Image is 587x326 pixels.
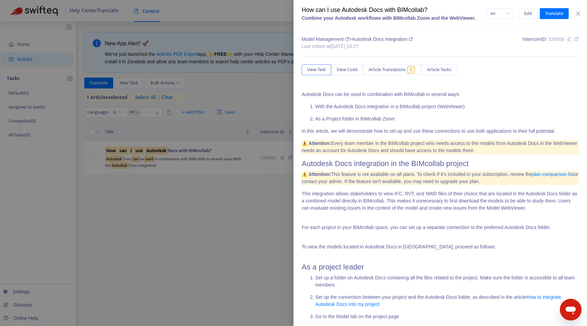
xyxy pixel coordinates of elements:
[548,36,564,42] span: 339568
[575,11,581,16] span: close
[422,64,457,75] button: Article Tasks
[524,10,532,17] span: Edit
[302,224,579,238] p: For each project in your BIMcollab space, you can set up a separate connection to the preferred A...
[315,294,579,308] p: Set up the connection between your project and the Autodesk Docs folder, as described in the article
[337,66,358,74] span: View Code
[315,115,579,123] p: As a Project folder in BIMcollab Zoom
[407,66,415,74] span: 5
[315,294,561,307] a: How to integrate Autodesk Docs into my project
[302,128,579,135] p: In this article, we will demonstrate how to set up and use these connections to use both applicat...
[560,299,582,321] iframe: To enrich screen reader interactions, please activate Accessibility in Grammarly extension settings
[302,243,579,258] p: To view the models located in Autodesk Docs in [GEOGRAPHIC_DATA], proceed as follows: ​
[302,263,579,272] h1: As a project leader
[302,140,579,154] p: Every team member in the BIMcollab project who needs access to the models from Autodesk Docs in t...
[302,43,413,50] div: Last edited at [DATE] 10:27
[302,190,579,219] p: This integration allows stakeholders to view IFC, RVT, and NWD files of their choice that are loc...
[315,274,579,289] p: Set up a folder on Autodesk Docs containing all the files related to the project. Make sure the f...
[302,159,579,168] h1: Autodesk Docs integration in the BIMcollab project
[573,11,583,17] button: Close
[352,36,413,42] span: Autodesk Docs integration
[331,64,363,75] button: View Code
[532,172,574,177] a: plan comparison list
[302,15,486,22] div: Combine your Autodesk workflows with BIMcollab Zoom and the WebViewer.
[315,103,579,110] p: With the Autodesk Docs integration in a BIMcollab project (WebViewer)
[315,313,579,320] p: Go to the Model tab on the project page
[302,91,579,98] p: Autodesk Docs can be used in combination with BIMcollab in several ways:
[302,172,331,177] b: ⚠️ Attention:
[307,66,326,74] span: View Text
[302,64,331,75] button: View Text
[363,64,422,75] button: Article Translations5
[369,66,406,74] span: Article Translations
[427,66,451,74] span: Article Tasks
[540,8,569,19] button: Translate
[302,5,486,15] div: How can I use Autodesk Docs with BIMcollab?
[302,141,331,146] b: ⚠️ Attention:
[302,171,579,185] p: This feature is not available on all plans. To check if it’s included in your subscription, revie...
[519,8,537,19] button: Edit
[302,36,352,42] span: Model Management >
[491,9,510,19] span: en
[545,10,563,17] span: Translate
[522,36,579,50] div: Intercom ID:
